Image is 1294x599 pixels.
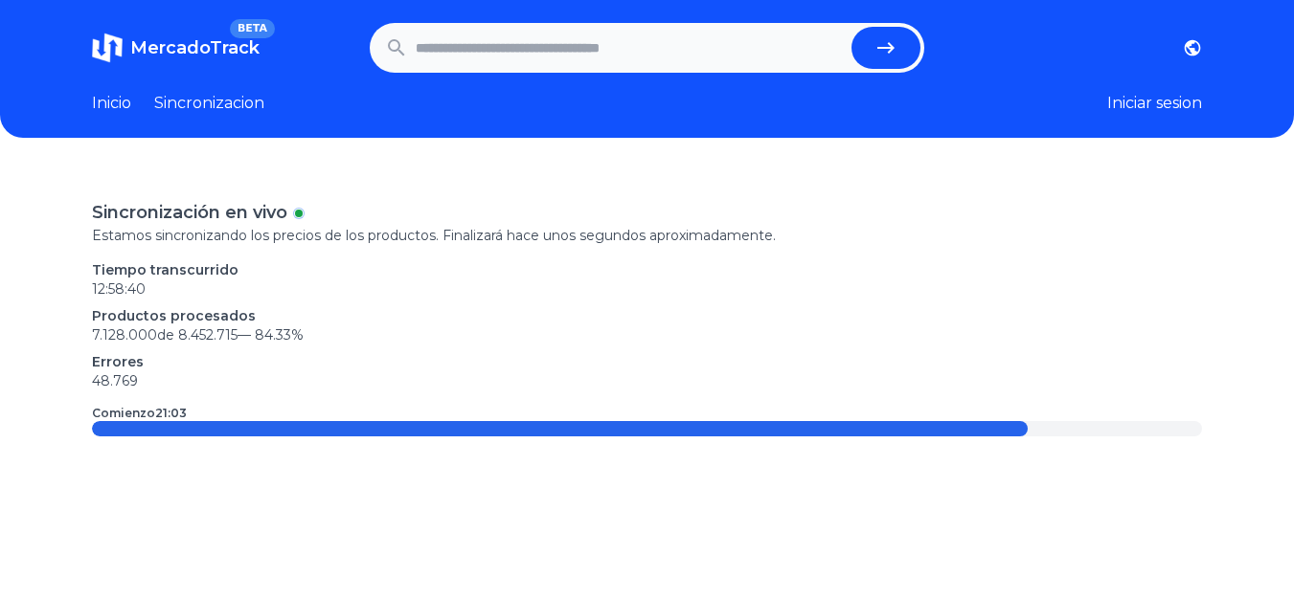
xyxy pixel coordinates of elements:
[1107,92,1202,115] button: Iniciar sesion
[230,19,275,38] span: BETA
[154,92,264,115] a: Sincronizacion
[155,406,187,420] time: 21:03
[92,352,1202,371] p: Errores
[92,33,260,63] a: MercadoTrackBETA
[92,325,1202,344] p: 7.128.000 de 8.452.715 —
[92,226,1202,245] p: Estamos sincronizando los precios de los productos. Finalizará hace unos segundos aproximadamente.
[92,280,146,298] time: 12:58:40
[92,199,287,226] p: Sincronización en vivo
[130,37,260,58] span: MercadoTrack
[92,406,187,421] p: Comienzo
[92,306,1202,325] p: Productos procesados
[92,371,1202,390] p: 48.769
[92,260,1202,279] p: Tiempo transcurrido
[92,33,123,63] img: MercadoTrack
[255,326,304,344] span: 84.33 %
[92,92,131,115] a: Inicio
